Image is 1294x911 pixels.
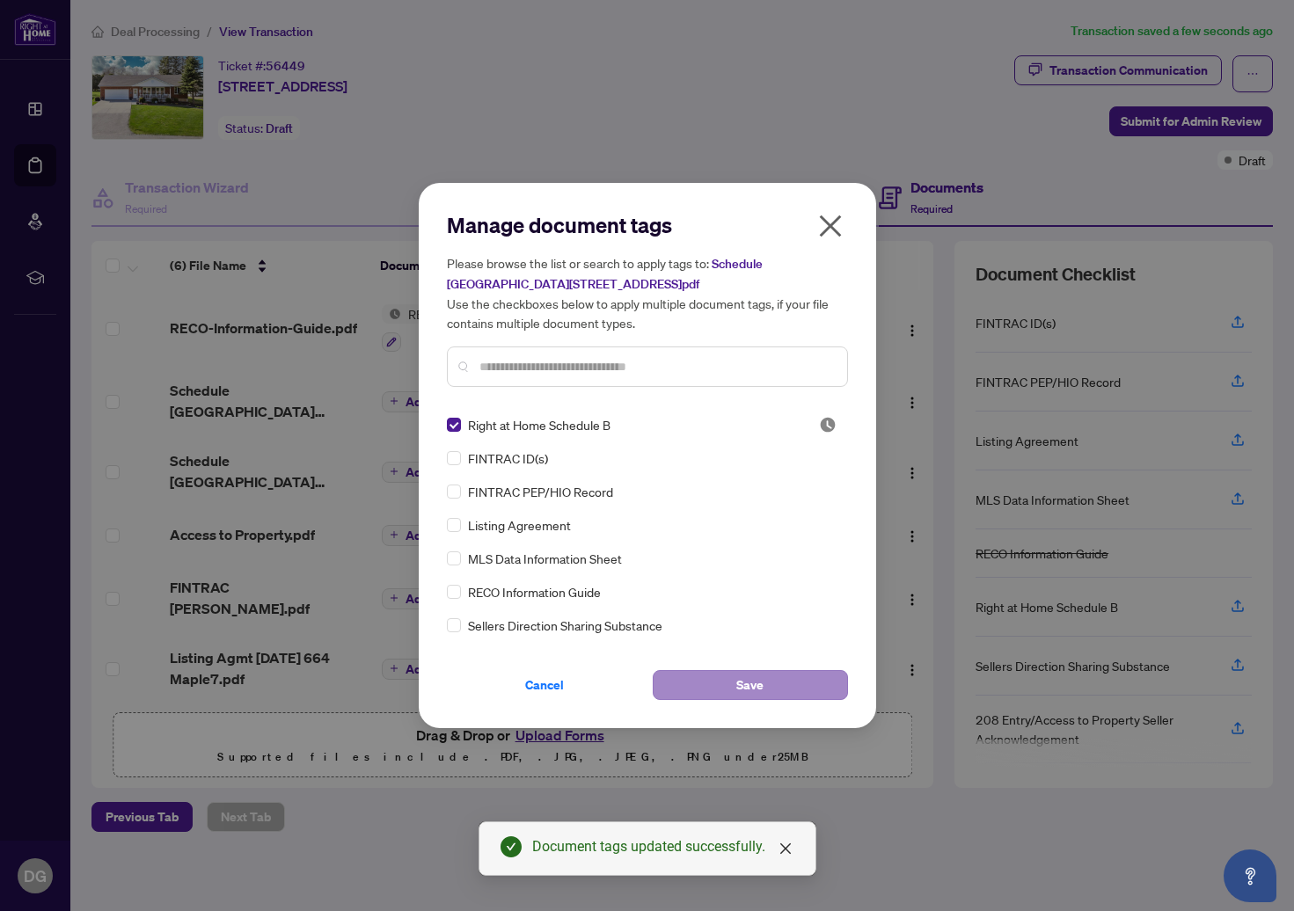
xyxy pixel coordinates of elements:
span: Listing Agreement [468,515,571,535]
span: Save [736,671,764,699]
span: FINTRAC PEP/HIO Record [468,482,613,501]
span: Sellers Direction Sharing Substance [468,616,662,635]
button: Cancel [447,670,642,700]
button: Open asap [1224,849,1276,902]
span: Pending Review [819,416,837,434]
h5: Please browse the list or search to apply tags to: Use the checkboxes below to apply multiple doc... [447,253,848,332]
span: close [779,842,793,856]
span: Right at Home Schedule B [468,415,610,434]
span: Cancel [525,671,564,699]
span: check-circle [501,836,522,857]
div: Document tags updated successfully. [532,836,794,857]
button: Save [653,670,848,700]
a: Close [776,839,795,858]
img: status [819,416,837,434]
span: RECO Information Guide [468,582,601,601]
span: close [816,212,844,240]
span: MLS Data Information Sheet [468,549,622,568]
span: FINTRAC ID(s) [468,448,548,468]
h2: Manage document tags [447,211,848,239]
